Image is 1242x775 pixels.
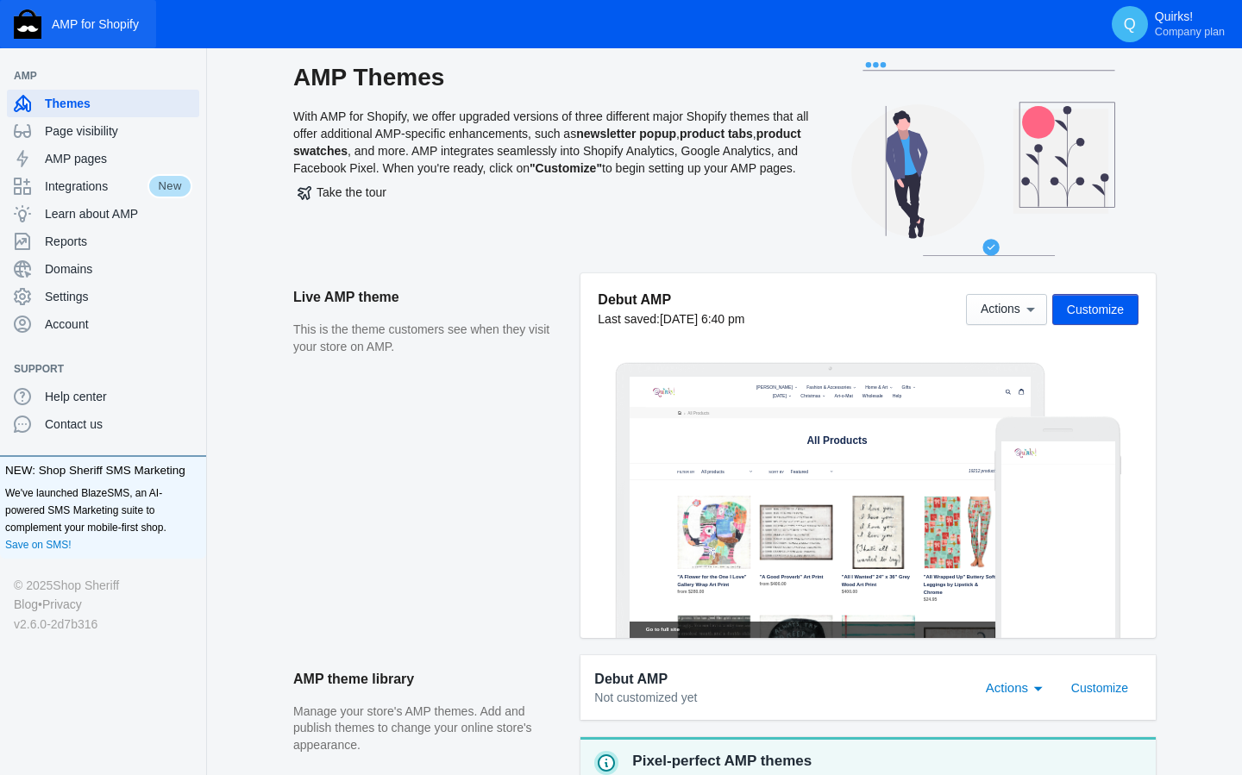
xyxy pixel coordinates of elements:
[293,177,391,208] button: Take the tour
[7,200,199,228] a: Learn about AMP
[14,360,175,378] span: Support
[293,703,563,754] p: Manage your store's AMP themes. Add and publish themes to change your online store's appearance.
[1156,689,1221,754] iframe: Drift Widget Chat Controller
[7,283,199,310] a: Settings
[685,51,745,66] span: Wholesale
[14,576,192,595] div: © 2025
[53,576,119,595] a: Shop Sheriff
[364,22,501,47] button: [PERSON_NAME]
[421,51,461,66] span: [DATE]
[598,310,744,328] div: Last saved:
[594,47,666,72] a: Art-o-Mat
[160,100,164,118] span: ›
[293,127,801,158] b: product swatches
[1067,303,1124,316] span: Customize
[293,62,811,93] h2: AMP Themes
[47,16,154,77] img: image
[1155,9,1225,39] p: Quirks!
[1071,681,1128,695] span: Customize
[47,736,1151,759] span: Go to full site
[7,310,199,338] a: Account
[7,90,199,117] a: Themes
[293,62,811,273] div: With AMP for Shopify, we offer upgraded versions of three different major Shopify themes that all...
[147,174,192,198] span: New
[7,117,199,145] a: Page visibility
[175,72,203,79] button: Add a sales channel
[14,615,192,634] div: v2.6.0-2d7b316
[986,676,1051,697] mat-select: Actions
[45,388,192,405] span: Help center
[615,362,1045,638] img: Laptop frame
[14,67,175,84] span: AMP
[660,312,745,326] span: [DATE] 6:40 pm
[175,366,203,372] button: Add a sales channel
[52,17,139,31] span: AMP for Shopify
[1155,25,1225,39] span: Company plan
[521,173,699,207] span: All Products
[693,26,759,41] span: Home & Art
[773,51,800,66] span: Help
[632,751,1142,772] p: Pixel-perfect AMP themes
[373,26,479,41] span: [PERSON_NAME]
[45,205,192,222] span: Learn about AMP
[1121,16,1138,33] span: Q
[7,255,199,283] a: Domains
[966,294,1047,325] button: Actions
[142,103,154,115] a: Home
[981,303,1020,316] span: Actions
[1052,294,1138,325] button: Customize
[7,410,199,438] a: Contact us
[986,680,1028,695] span: Actions
[530,161,602,175] b: "Customize"
[298,185,386,199] span: Take the tour
[598,291,744,309] h5: Debut AMP
[45,288,192,305] span: Settings
[594,690,966,707] div: Not customized yet
[45,178,147,195] span: Integrations
[409,274,454,290] label: Sort by
[14,9,41,39] img: Shop Sheriff Logo
[45,233,192,250] span: Reports
[684,22,781,47] button: Home & Art
[764,47,808,72] a: Help
[5,536,72,553] a: Save on SMS!
[293,322,563,355] p: This is the theme customers see when they visit your store on AMP.
[680,127,753,141] b: product tabs
[1057,679,1142,693] a: Customize
[14,595,192,614] div: •
[494,47,583,72] button: Christmas
[45,122,192,140] span: Page visibility
[42,595,82,614] a: Privacy
[45,316,192,333] span: Account
[45,95,192,112] span: Themes
[412,47,484,72] button: [DATE]
[521,26,652,41] span: Fashion & Accessories
[997,273,1080,287] span: 19212 products
[7,228,199,255] a: Reports
[45,260,192,278] span: Domains
[1057,672,1142,703] button: Customize
[503,51,561,66] span: Christmas
[603,51,657,66] span: Art-o-Mat
[512,22,674,47] button: Fashion & Accessories
[19,5,126,66] img: image
[7,172,199,200] a: IntegrationsNew
[293,273,563,322] h2: Live AMP theme
[800,26,827,41] span: Gifts
[141,274,192,290] label: Filter by
[45,416,192,433] span: Contact us
[171,100,235,118] span: All Products
[676,47,754,72] a: Wholesale
[293,655,563,703] h2: AMP theme library
[994,416,1121,638] img: Mobile frame
[576,127,676,141] b: newsletter popup
[14,595,38,614] a: Blog
[45,150,192,167] span: AMP pages
[594,669,668,690] span: Debut AMP
[792,22,849,47] button: Gifts
[7,145,199,172] a: AMP pages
